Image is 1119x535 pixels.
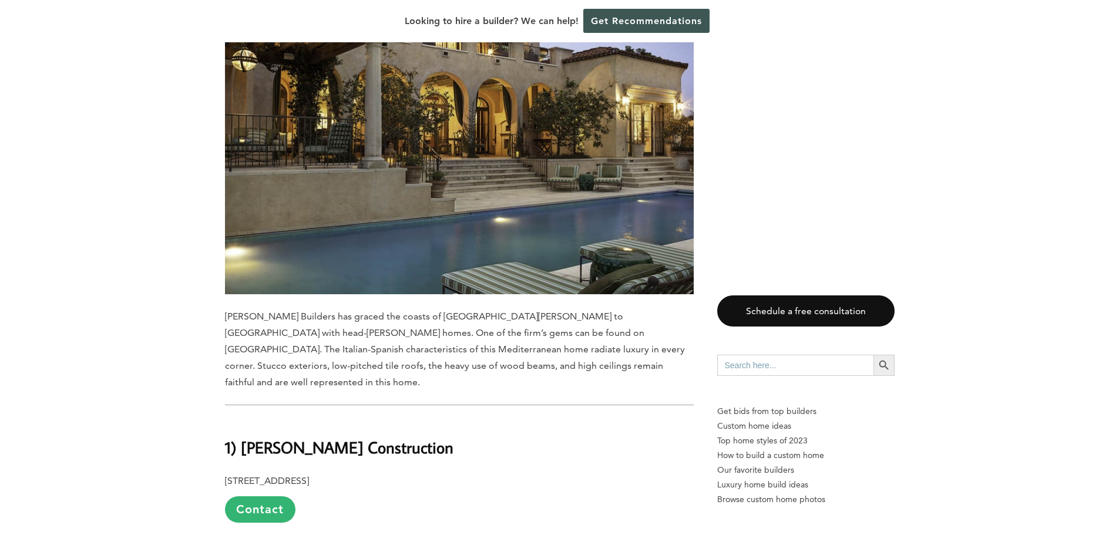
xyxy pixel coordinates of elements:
[717,295,895,327] a: Schedule a free consultation
[878,359,891,372] svg: Search
[717,492,895,507] a: Browse custom home photos
[583,9,710,33] a: Get Recommendations
[717,477,895,492] a: Luxury home build ideas
[717,463,895,477] a: Our favorite builders
[717,404,895,419] p: Get bids from top builders
[225,437,453,457] b: 1) [PERSON_NAME] Construction
[225,496,295,523] a: Contact
[717,448,895,463] a: How to build a custom home
[717,355,873,376] input: Search here...
[225,311,685,388] span: [PERSON_NAME] Builders has graced the coasts of [GEOGRAPHIC_DATA][PERSON_NAME] to [GEOGRAPHIC_DAT...
[1060,476,1105,521] iframe: Drift Widget Chat Controller
[717,419,895,433] a: Custom home ideas
[225,475,309,486] b: [STREET_ADDRESS]
[717,433,895,448] a: Top home styles of 2023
